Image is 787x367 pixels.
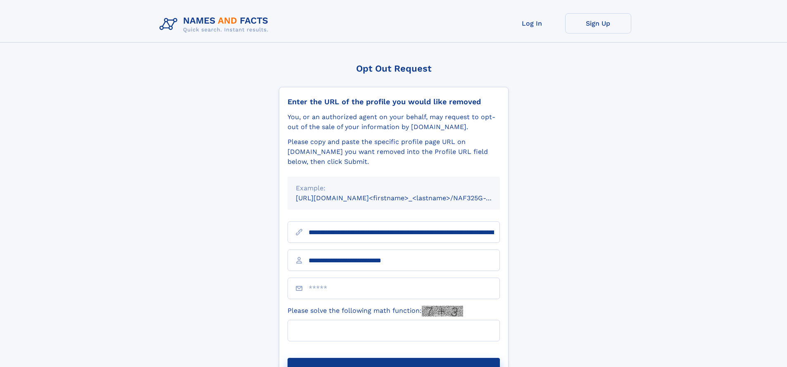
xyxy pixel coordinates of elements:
[296,194,516,202] small: [URL][DOMAIN_NAME]<firstname>_<lastname>/NAF325G-xxxxxxxx
[296,183,492,193] div: Example:
[156,13,275,36] img: Logo Names and Facts
[288,306,463,317] label: Please solve the following math function:
[499,13,565,34] a: Log In
[565,13,631,34] a: Sign Up
[288,97,500,106] div: Enter the URL of the profile you would like removed
[288,112,500,132] div: You, or an authorized agent on your behalf, may request to opt-out of the sale of your informatio...
[288,137,500,167] div: Please copy and paste the specific profile page URL on [DOMAIN_NAME] you want removed into the Pr...
[279,63,509,74] div: Opt Out Request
